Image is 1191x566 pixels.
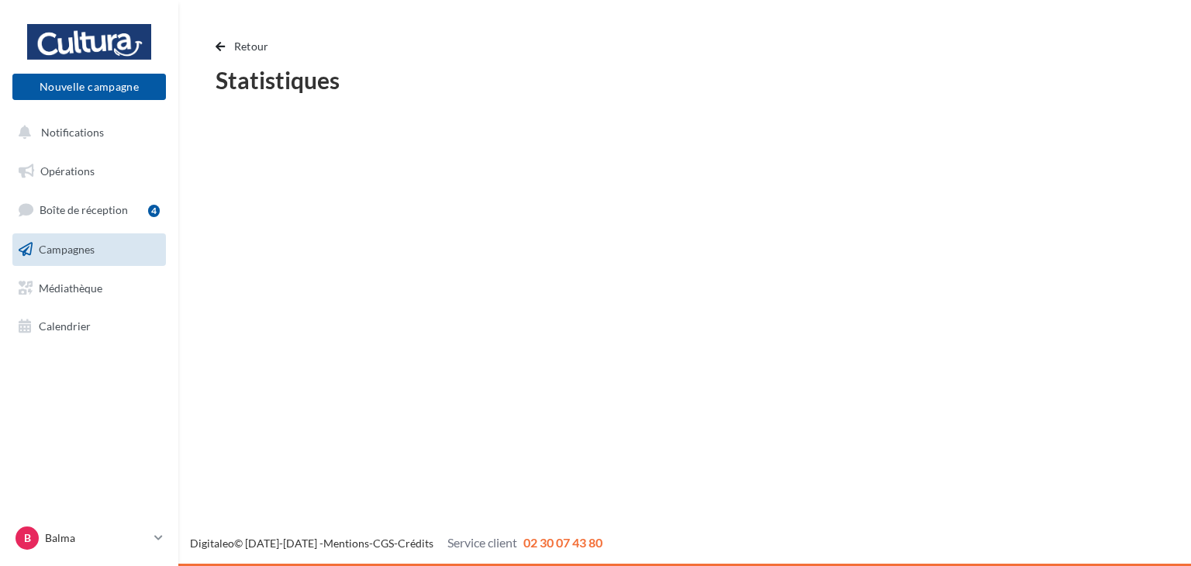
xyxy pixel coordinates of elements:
a: Opérations [9,155,169,188]
span: B [24,530,31,546]
p: Balma [45,530,148,546]
span: © [DATE]-[DATE] - - - [190,537,602,550]
span: Service client [447,535,517,550]
span: Opérations [40,164,95,178]
a: B Balma [12,523,166,553]
a: Boîte de réception4 [9,193,169,226]
a: Crédits [398,537,433,550]
span: Calendrier [39,319,91,333]
a: Mentions [323,537,369,550]
span: Campagnes [39,243,95,256]
a: Campagnes [9,233,169,266]
a: CGS [373,537,394,550]
button: Retour [216,37,275,56]
span: Notifications [41,126,104,139]
a: Médiathèque [9,272,169,305]
span: Retour [234,40,269,53]
span: Médiathèque [39,281,102,294]
div: 4 [148,205,160,217]
span: 02 30 07 43 80 [523,535,602,550]
span: Boîte de réception [40,203,128,216]
button: Nouvelle campagne [12,74,166,100]
button: Notifications [9,116,163,149]
div: Statistiques [216,68,1154,91]
a: Digitaleo [190,537,234,550]
a: Calendrier [9,310,169,343]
